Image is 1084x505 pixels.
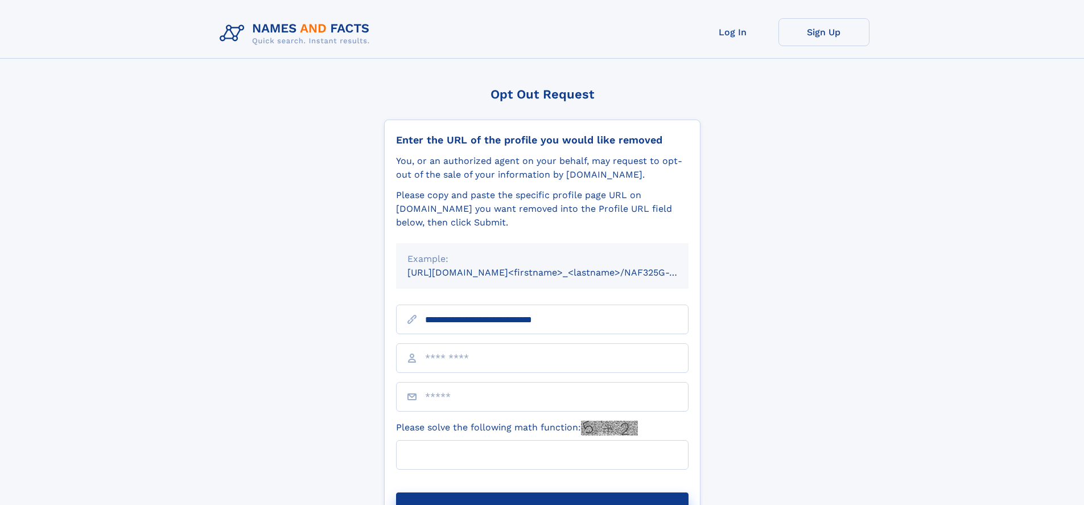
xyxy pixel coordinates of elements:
div: Please copy and paste the specific profile page URL on [DOMAIN_NAME] you want removed into the Pr... [396,188,689,229]
div: Opt Out Request [384,87,700,101]
div: Enter the URL of the profile you would like removed [396,134,689,146]
small: [URL][DOMAIN_NAME]<firstname>_<lastname>/NAF325G-xxxxxxxx [407,267,710,278]
img: Logo Names and Facts [215,18,379,49]
div: Example: [407,252,677,266]
div: You, or an authorized agent on your behalf, may request to opt-out of the sale of your informatio... [396,154,689,182]
a: Sign Up [778,18,869,46]
label: Please solve the following math function: [396,421,638,436]
a: Log In [687,18,778,46]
